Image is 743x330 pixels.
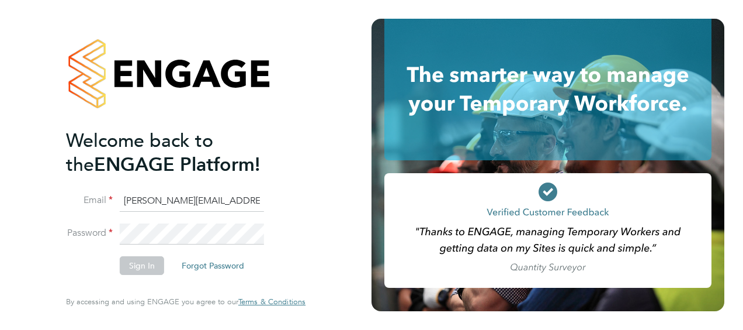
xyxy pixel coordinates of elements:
[238,297,305,307] a: Terms & Conditions
[120,256,164,275] button: Sign In
[172,256,254,275] button: Forgot Password
[120,191,264,212] input: Enter your work email...
[66,194,113,207] label: Email
[66,227,113,239] label: Password
[66,129,294,177] h2: ENGAGE Platform!
[238,297,305,307] span: Terms & Conditions
[66,297,305,307] span: By accessing and using ENGAGE you agree to our
[66,129,213,176] span: Welcome back to the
